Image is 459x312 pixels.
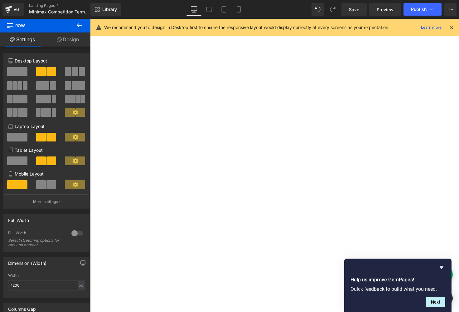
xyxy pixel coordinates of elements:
p: Laptop Layout [8,123,85,130]
div: Dimension (Width) [8,257,46,266]
div: Full Width [8,214,29,223]
p: We recommend you to design in Desktop first to ensure the responsive layout would display correct... [104,24,389,31]
div: Help us improve GemPages! [350,264,445,307]
button: Publish [403,3,442,16]
button: Redo [326,3,339,16]
span: Minimax Competition Terms & Conditions [29,9,89,14]
a: Landing Pages [29,3,101,8]
p: More settings [33,199,58,205]
div: Columns Gap [8,303,36,312]
span: Publish [411,7,427,12]
a: Preview [369,3,401,16]
button: Next question [426,297,445,307]
a: New Library [90,3,121,16]
p: Tablet Layout [8,147,85,153]
button: Undo [312,3,324,16]
span: Preview [377,6,394,13]
span: Save [349,6,359,13]
input: auto [8,280,85,290]
div: Full Width [8,230,65,237]
div: px [78,281,84,290]
span: Library [102,7,117,12]
button: More [444,3,457,16]
button: More settings [4,194,89,209]
a: Tablet [216,3,231,16]
a: Learn more [418,24,444,31]
a: Laptop [201,3,216,16]
a: v6 [2,3,24,16]
div: Select stretching options for row and content. [8,238,64,247]
p: Desktop Layout [8,57,85,64]
h2: Help us improve GemPages! [350,276,445,284]
a: Mobile [231,3,246,16]
button: Hide survey [438,264,445,271]
div: Width [8,273,85,278]
p: Quick feedback to build what you need. [350,286,445,292]
span: Row [6,19,69,32]
a: Desktop [186,3,201,16]
div: v6 [12,5,20,13]
a: Design [45,32,90,47]
p: Mobile Layout [8,171,85,177]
